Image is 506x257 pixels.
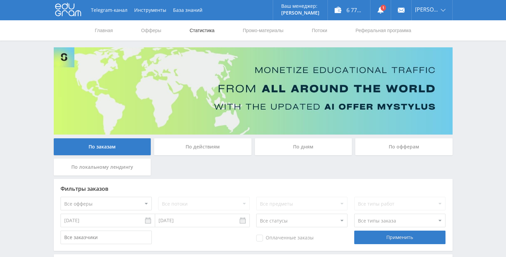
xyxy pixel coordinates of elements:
[354,231,445,244] div: Применить
[415,7,439,12] span: [PERSON_NAME]
[242,20,284,41] a: Промо-материалы
[189,20,215,41] a: Статистика
[61,231,152,244] input: Все заказчики
[94,20,114,41] a: Главная
[54,138,151,155] div: По заказам
[281,3,319,9] p: Ваш менеджер:
[355,20,412,41] a: Реферальная программа
[355,138,453,155] div: По офферам
[281,10,319,16] p: [PERSON_NAME]
[311,20,328,41] a: Потоки
[256,235,314,241] span: Оплаченные заказы
[54,159,151,176] div: По локальному лендингу
[154,138,251,155] div: По действиям
[54,47,453,135] img: Banner
[61,186,446,192] div: Фильтры заказов
[255,138,352,155] div: По дням
[141,20,162,41] a: Офферы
